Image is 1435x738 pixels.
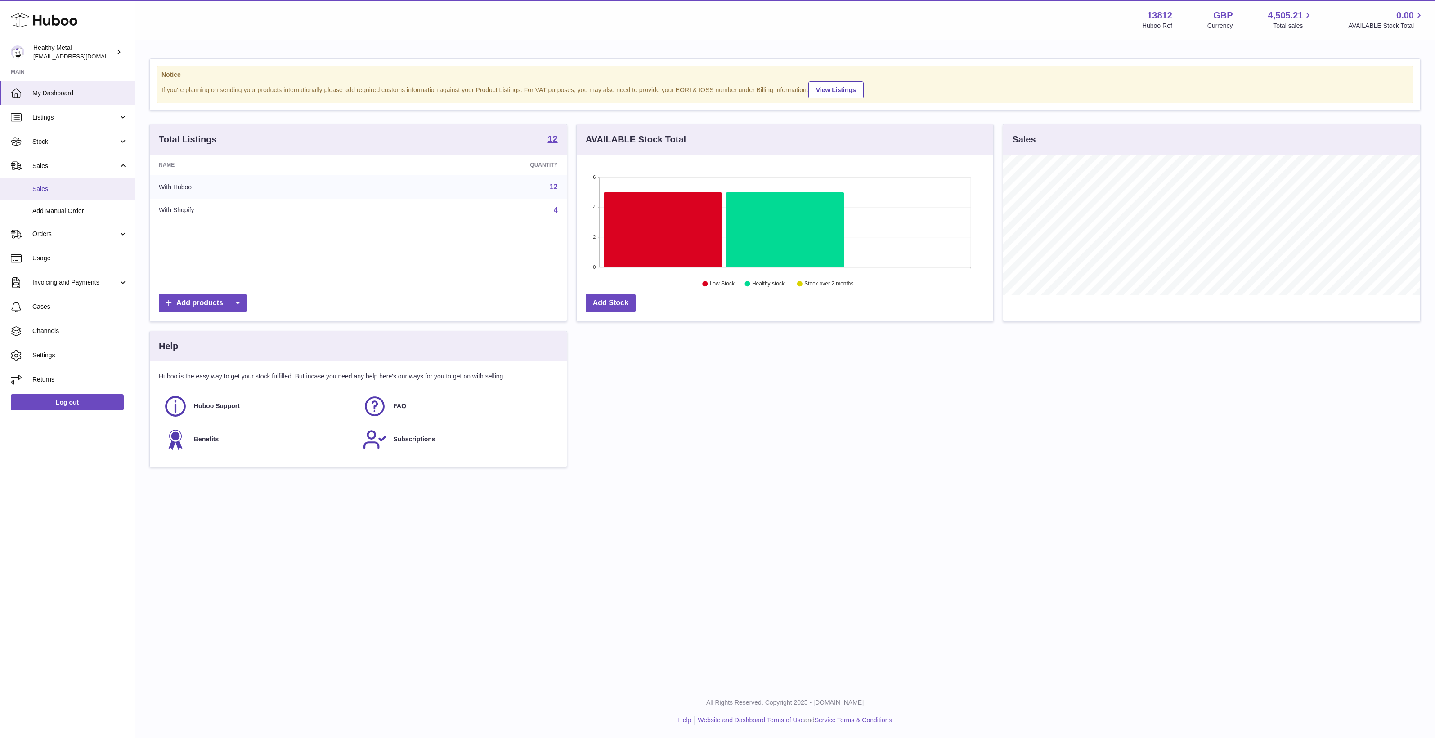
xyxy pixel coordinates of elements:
[159,294,247,312] a: Add products
[32,185,128,193] span: Sales
[33,53,132,60] span: [EMAIL_ADDRESS][DOMAIN_NAME]
[32,254,128,262] span: Usage
[32,113,118,122] span: Listings
[593,174,596,180] text: 6
[1142,22,1172,30] div: Huboo Ref
[159,133,217,146] h3: Total Listings
[554,206,558,214] a: 4
[11,45,24,59] img: internalAdmin-13812@internal.huboo.com
[32,351,128,360] span: Settings
[32,230,118,238] span: Orders
[150,199,375,222] td: With Shopify
[194,402,240,410] span: Huboo Support
[1273,22,1313,30] span: Total sales
[32,162,118,170] span: Sales
[33,44,114,61] div: Healthy Metal
[593,235,596,240] text: 2
[32,278,118,287] span: Invoicing and Payments
[678,716,691,724] a: Help
[808,81,864,98] a: View Listings
[695,716,892,725] li: and
[159,372,558,381] p: Huboo is the easy way to get your stock fulfilled. But incase you need any help here's our ways f...
[11,394,124,410] a: Log out
[547,134,557,145] a: 12
[1207,22,1233,30] div: Currency
[752,281,785,287] text: Healthy stock
[586,294,636,312] a: Add Stock
[363,427,553,452] a: Subscriptions
[163,427,354,452] a: Benefits
[1348,9,1424,30] a: 0.00 AVAILABLE Stock Total
[194,435,219,444] span: Benefits
[363,394,553,418] a: FAQ
[1396,9,1414,22] span: 0.00
[593,205,596,210] text: 4
[710,281,735,287] text: Low Stock
[32,138,118,146] span: Stock
[32,375,128,384] span: Returns
[1268,9,1303,22] span: 4,505.21
[32,89,128,98] span: My Dashboard
[163,394,354,418] a: Huboo Support
[1268,9,1314,30] a: 4,505.21 Total sales
[815,716,892,724] a: Service Terms & Conditions
[547,134,557,143] strong: 12
[150,175,375,199] td: With Huboo
[32,302,128,311] span: Cases
[1012,133,1036,146] h3: Sales
[1147,9,1172,22] strong: 13812
[375,155,567,175] th: Quantity
[150,155,375,175] th: Name
[161,71,1408,79] strong: Notice
[804,281,853,287] text: Stock over 2 months
[393,402,406,410] span: FAQ
[1348,22,1424,30] span: AVAILABLE Stock Total
[550,183,558,191] a: 12
[32,327,128,335] span: Channels
[393,435,435,444] span: Subscriptions
[593,264,596,270] text: 0
[32,207,128,215] span: Add Manual Order
[159,340,178,352] h3: Help
[161,80,1408,98] div: If you're planning on sending your products internationally please add required customs informati...
[586,133,686,146] h3: AVAILABLE Stock Total
[1213,9,1233,22] strong: GBP
[698,716,804,724] a: Website and Dashboard Terms of Use
[142,698,1428,707] p: All Rights Reserved. Copyright 2025 - [DOMAIN_NAME]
